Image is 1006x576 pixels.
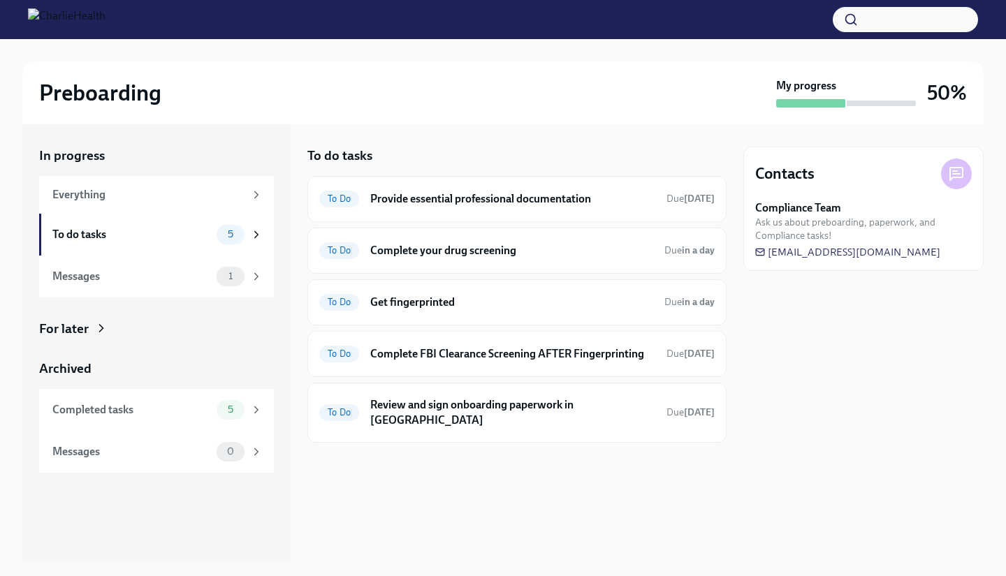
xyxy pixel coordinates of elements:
span: Due [664,296,715,308]
h6: Get fingerprinted [370,295,653,310]
a: In progress [39,147,274,165]
a: Messages0 [39,431,274,473]
div: Messages [52,269,211,284]
h5: To do tasks [307,147,372,165]
span: Due [666,406,715,418]
a: To DoComplete FBI Clearance Screening AFTER FingerprintingDue[DATE] [319,343,715,365]
strong: [DATE] [684,406,715,418]
a: [EMAIL_ADDRESS][DOMAIN_NAME] [755,245,940,259]
span: August 14th, 2025 08:00 [664,244,715,257]
h4: Contacts [755,163,815,184]
span: 1 [220,271,241,281]
a: For later [39,320,274,338]
div: Messages [52,444,211,459]
a: Completed tasks5 [39,389,274,431]
div: Completed tasks [52,402,211,418]
a: Everything [39,176,274,214]
a: To do tasks5 [39,214,274,256]
span: 0 [219,446,242,457]
img: CharlieHealth [28,8,105,31]
a: To DoGet fingerprintedDuein a day [319,291,715,313]
span: Ask us about preboarding, paperwork, and Compliance tasks! [755,216,972,242]
h6: Review and sign onboarding paperwork in [GEOGRAPHIC_DATA] [370,397,655,428]
span: To Do [319,297,359,307]
h6: Complete your drug screening [370,243,653,258]
span: August 14th, 2025 08:00 [664,295,715,309]
span: To Do [319,407,359,418]
div: For later [39,320,89,338]
span: Due [664,244,715,256]
strong: in a day [682,296,715,308]
span: To Do [319,245,359,256]
a: Archived [39,360,274,378]
div: To do tasks [52,227,211,242]
strong: My progress [776,78,836,94]
span: August 13th, 2025 08:00 [666,192,715,205]
span: To Do [319,193,359,204]
div: Everything [52,187,245,202]
strong: Compliance Team [755,200,841,216]
h6: Provide essential professional documentation [370,191,655,207]
h6: Complete FBI Clearance Screening AFTER Fingerprinting [370,346,655,362]
a: To DoProvide essential professional documentationDue[DATE] [319,188,715,210]
strong: in a day [682,244,715,256]
span: 5 [219,229,242,239]
span: Due [666,348,715,360]
a: To DoComplete your drug screeningDuein a day [319,239,715,262]
a: Messages1 [39,256,274,297]
span: To Do [319,348,359,359]
span: 5 [219,404,242,415]
span: Due [666,193,715,205]
strong: [DATE] [684,348,715,360]
span: August 17th, 2025 08:00 [666,347,715,360]
span: August 17th, 2025 08:00 [666,406,715,419]
h3: 50% [927,80,967,105]
strong: [DATE] [684,193,715,205]
a: To DoReview and sign onboarding paperwork in [GEOGRAPHIC_DATA]Due[DATE] [319,394,715,431]
h2: Preboarding [39,79,161,107]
